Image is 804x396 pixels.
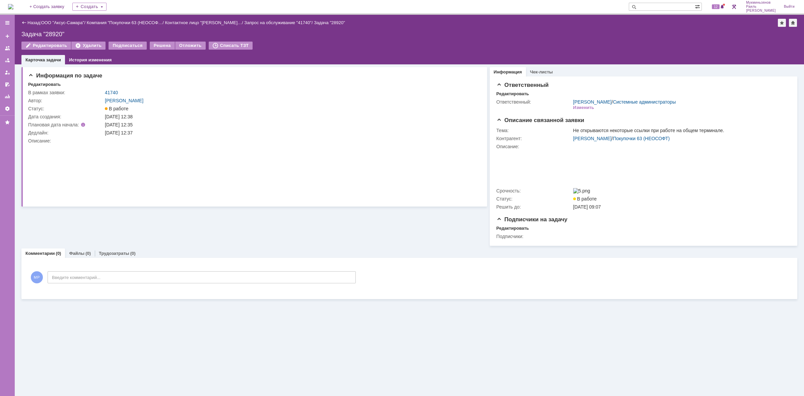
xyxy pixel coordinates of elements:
div: Срочность: [496,188,572,193]
span: [DATE] 09:07 [573,204,601,210]
span: Раиль [746,5,776,9]
div: | [40,20,41,25]
div: Редактировать [496,226,529,231]
a: Назад [27,20,40,25]
img: 5.png [573,188,590,193]
div: Статус: [496,196,572,202]
div: (0) [56,251,61,256]
span: Информация по задаче [28,72,102,79]
div: Статус: [28,106,104,111]
a: Мои заявки [2,67,13,78]
a: Отчеты [2,91,13,102]
a: История изменения [69,57,112,62]
a: Информация [494,69,522,74]
div: / [573,99,676,105]
a: Перейти на домашнюю страницу [8,4,13,9]
div: Описание: [28,138,477,144]
span: В работе [573,196,597,202]
div: Дедлайн: [28,130,104,135]
div: / [573,136,787,141]
a: Создать заявку [2,31,13,42]
span: Описание связанной заявки [496,117,584,123]
div: Создать [72,3,107,11]
div: / [165,20,245,25]
span: МР [31,271,43,283]
div: Автор: [28,98,104,103]
a: Компания "Покупочки 63 (НЕОСОФ… [87,20,163,25]
div: Дата создания: [28,114,104,119]
span: 12 [712,4,720,9]
a: Мои согласования [2,79,13,90]
div: Плановая дата начала: [28,122,95,127]
a: ООО "Аксус-Самара" [41,20,84,25]
div: / [41,20,87,25]
div: Ответственный: [496,99,572,105]
a: Трудозатраты [99,251,129,256]
div: Тема: [496,128,572,133]
img: logo [8,4,13,9]
a: Заявки на командах [2,43,13,54]
span: В работе [105,106,128,111]
a: Чек-листы [530,69,553,74]
a: Комментарии [25,251,55,256]
div: Контрагент: [496,136,572,141]
div: В рамках заявки: [28,90,104,95]
div: (0) [130,251,136,256]
div: [DATE] 12:38 [105,114,476,119]
div: Задача "28920" [314,20,345,25]
span: Подписчики на задачу [496,216,567,223]
span: Мукминьзянов [746,1,776,5]
span: Ответственный [496,82,549,88]
div: (0) [85,251,91,256]
div: Решить до: [496,204,572,210]
a: Заявки в моей ответственности [2,55,13,66]
a: [PERSON_NAME] [573,136,612,141]
div: / [244,20,314,25]
div: Редактировать [496,91,529,97]
a: Настройки [2,103,13,114]
div: Не открываются некоторые ссылки при работе на общем терминале. [573,128,787,133]
div: Редактировать [28,82,61,87]
a: Системные администраторы [613,99,676,105]
div: Добавить в избранное [778,19,786,27]
a: Запрос на обслуживание "41740" [244,20,312,25]
a: Карточка задачи [25,57,61,62]
div: Сделать домашней страницей [789,19,797,27]
div: Подписчики: [496,234,572,239]
a: Контактное лицо "[PERSON_NAME]… [165,20,242,25]
a: [PERSON_NAME] [573,99,612,105]
span: [PERSON_NAME] [746,9,776,13]
div: / [87,20,165,25]
a: 41740 [105,90,118,95]
div: [DATE] 12:35 [105,122,476,127]
div: [DATE] 12:37 [105,130,476,135]
span: Расширенный поиск [695,3,701,9]
a: Файлы [69,251,84,256]
a: [PERSON_NAME] [105,98,143,103]
a: Покупочки 63 (НЕОСОФТ) [613,136,670,141]
div: Описание: [496,144,788,149]
div: Задача "28920" [21,31,797,38]
a: Перейти в интерфейс администратора [730,3,738,11]
div: Изменить [573,105,594,110]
